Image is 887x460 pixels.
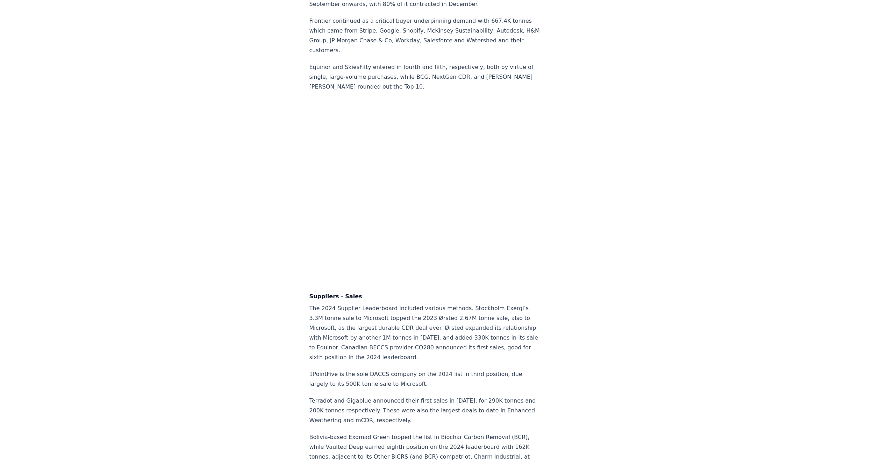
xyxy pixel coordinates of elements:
[309,99,541,284] iframe: Table
[309,292,541,301] h4: Suppliers - Sales
[309,304,541,362] p: The 2024 Supplier Leaderboard included various methods. Stockholm Exergi’s 3.3M tonne sale to Mic...
[309,396,541,425] p: Terradot and Gigablue announced their first sales in [DATE], for 290K tonnes and 200K tonnes resp...
[309,16,541,55] p: Frontier continued as a critical buyer underpinning demand with 667.4K tonnes which came from Str...
[309,62,541,92] p: Equinor and SkiesFifty entered in fourth and fifth, respectively, both by virtue of single, large...
[309,369,541,389] p: 1PointFive is the sole DACCS company on the 2024 list in third position, due largely to its 500K ...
